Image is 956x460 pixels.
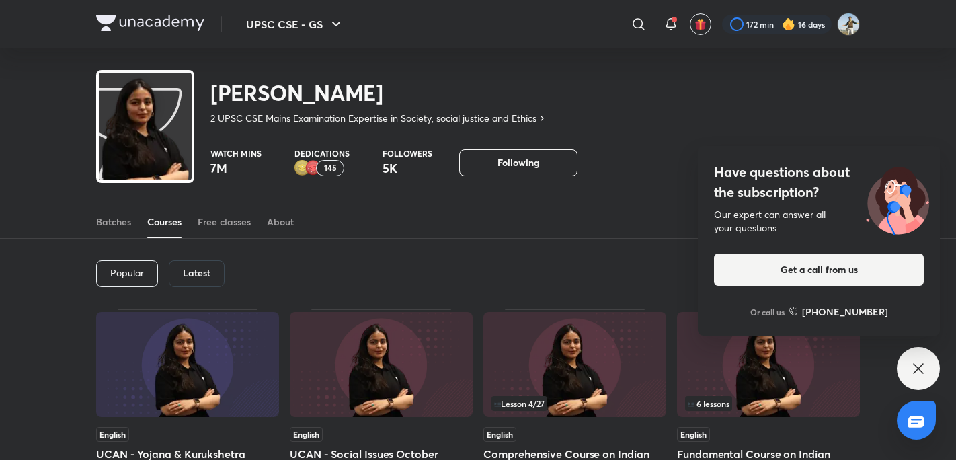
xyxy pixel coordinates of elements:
div: infocontainer [491,396,658,411]
button: avatar [690,13,711,35]
span: 6 lessons [688,399,729,408]
p: Or call us [750,306,785,318]
button: Get a call from us [714,254,924,286]
a: Courses [147,206,182,238]
p: 145 [324,163,337,173]
img: Thumbnail [677,312,860,417]
p: Followers [383,149,432,157]
a: Batches [96,206,131,238]
a: Free classes [198,206,251,238]
img: educator badge1 [305,160,321,176]
span: English [483,427,516,442]
div: left [491,396,658,411]
p: 2 UPSC CSE Mains Examination Expertise in Society, social justice and Ethics [210,112,536,125]
span: English [677,427,710,442]
h4: Have questions about the subscription? [714,162,924,202]
img: avatar [694,18,707,30]
img: streak [782,17,795,31]
div: About [267,215,294,229]
div: left [685,396,852,411]
div: Free classes [198,215,251,229]
img: ttu_illustration_new.svg [855,162,940,235]
div: infosection [685,396,852,411]
img: educator badge2 [294,160,311,176]
h6: [PHONE_NUMBER] [802,305,888,319]
p: Watch mins [210,149,262,157]
p: Popular [110,268,144,278]
img: Srikanth Rathod [837,13,860,36]
span: English [96,427,129,442]
img: Thumbnail [96,312,279,417]
span: Following [497,156,539,169]
div: infosection [491,396,658,411]
p: 7M [210,160,262,176]
button: Following [459,149,577,176]
a: Company Logo [96,15,204,34]
div: Our expert can answer all your questions [714,208,924,235]
div: Courses [147,215,182,229]
img: class [99,75,192,212]
div: infocontainer [685,396,852,411]
img: Company Logo [96,15,204,31]
img: Thumbnail [290,312,473,417]
button: UPSC CSE - GS [238,11,352,38]
span: Lesson 4 / 27 [494,399,545,408]
span: English [290,427,323,442]
p: Dedications [294,149,350,157]
a: [PHONE_NUMBER] [789,305,888,319]
img: Thumbnail [483,312,666,417]
h2: [PERSON_NAME] [210,79,547,106]
a: About [267,206,294,238]
p: 5K [383,160,432,176]
h6: Latest [183,268,210,278]
div: Batches [96,215,131,229]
